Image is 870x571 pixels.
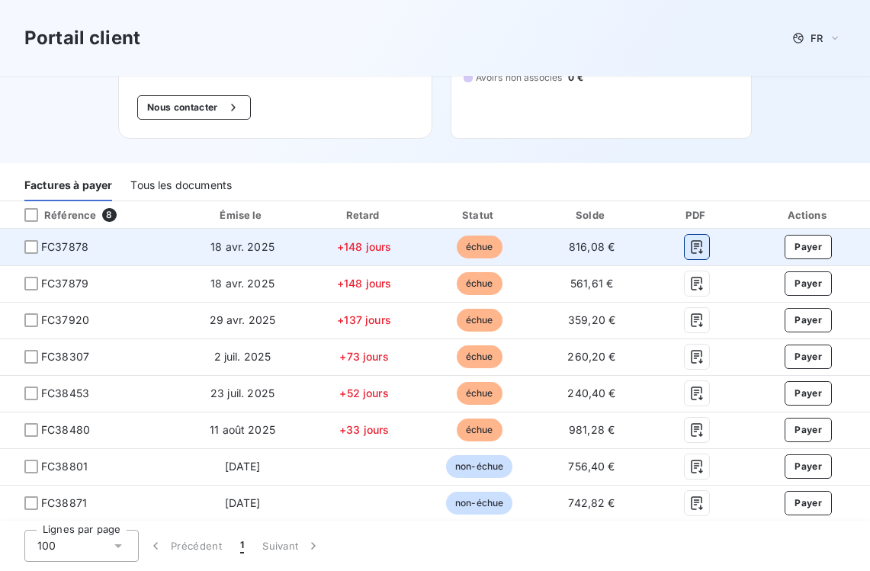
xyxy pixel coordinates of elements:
span: +148 jours [337,240,392,253]
div: Retard [309,207,419,223]
span: échue [457,419,502,441]
div: Statut [425,207,533,223]
button: Payer [785,271,832,296]
span: FC37879 [41,276,88,291]
span: +148 jours [337,277,392,290]
div: Actions [750,207,867,223]
span: FC37920 [41,313,89,328]
span: non-échue [446,455,512,478]
span: +137 jours [337,313,391,326]
div: Factures à payer [24,169,112,201]
span: 11 août 2025 [210,423,275,436]
button: Payer [785,418,832,442]
button: 1 [231,530,253,562]
span: 18 avr. 2025 [210,277,274,290]
span: FC38480 [41,422,90,438]
button: Payer [785,381,832,406]
span: 981,28 € [569,423,615,436]
button: Payer [785,491,832,515]
span: non-échue [446,492,512,515]
span: 100 [37,538,56,553]
span: FC37878 [41,239,88,255]
div: Tous les documents [130,169,232,201]
span: 0 € [568,71,583,85]
button: Suivant [253,530,330,562]
span: 816,08 € [569,240,615,253]
span: +33 jours [339,423,389,436]
span: échue [457,345,502,368]
span: +52 jours [339,387,388,399]
button: Payer [785,454,832,479]
h3: Portail client [24,24,140,52]
span: échue [457,309,502,332]
span: 2 juil. 2025 [214,350,271,363]
span: +73 jours [339,350,388,363]
span: 8 [102,208,116,222]
span: FC38801 [41,459,88,474]
button: Précédent [139,530,231,562]
span: [DATE] [225,460,261,473]
span: FC38871 [41,496,87,511]
div: Émise le [182,207,303,223]
span: FR [811,32,823,44]
span: échue [457,272,502,295]
span: 561,61 € [570,277,613,290]
span: FC38453 [41,386,89,401]
span: 742,82 € [568,496,615,509]
span: 29 avr. 2025 [210,313,276,326]
span: 756,40 € [568,460,615,473]
button: Payer [785,345,832,369]
div: Solde [539,207,644,223]
span: 240,40 € [567,387,615,399]
span: 18 avr. 2025 [210,240,274,253]
button: Payer [785,235,832,259]
div: Référence [12,208,96,222]
button: Payer [785,308,832,332]
span: 1 [240,538,244,553]
span: échue [457,236,502,258]
button: Nous contacter [137,95,250,120]
span: [DATE] [225,496,261,509]
span: échue [457,382,502,405]
span: 359,20 € [568,313,615,326]
span: 260,20 € [567,350,615,363]
div: PDF [650,207,744,223]
span: 23 juil. 2025 [210,387,274,399]
span: Avoirs non associés [476,71,563,85]
span: FC38307 [41,349,89,364]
